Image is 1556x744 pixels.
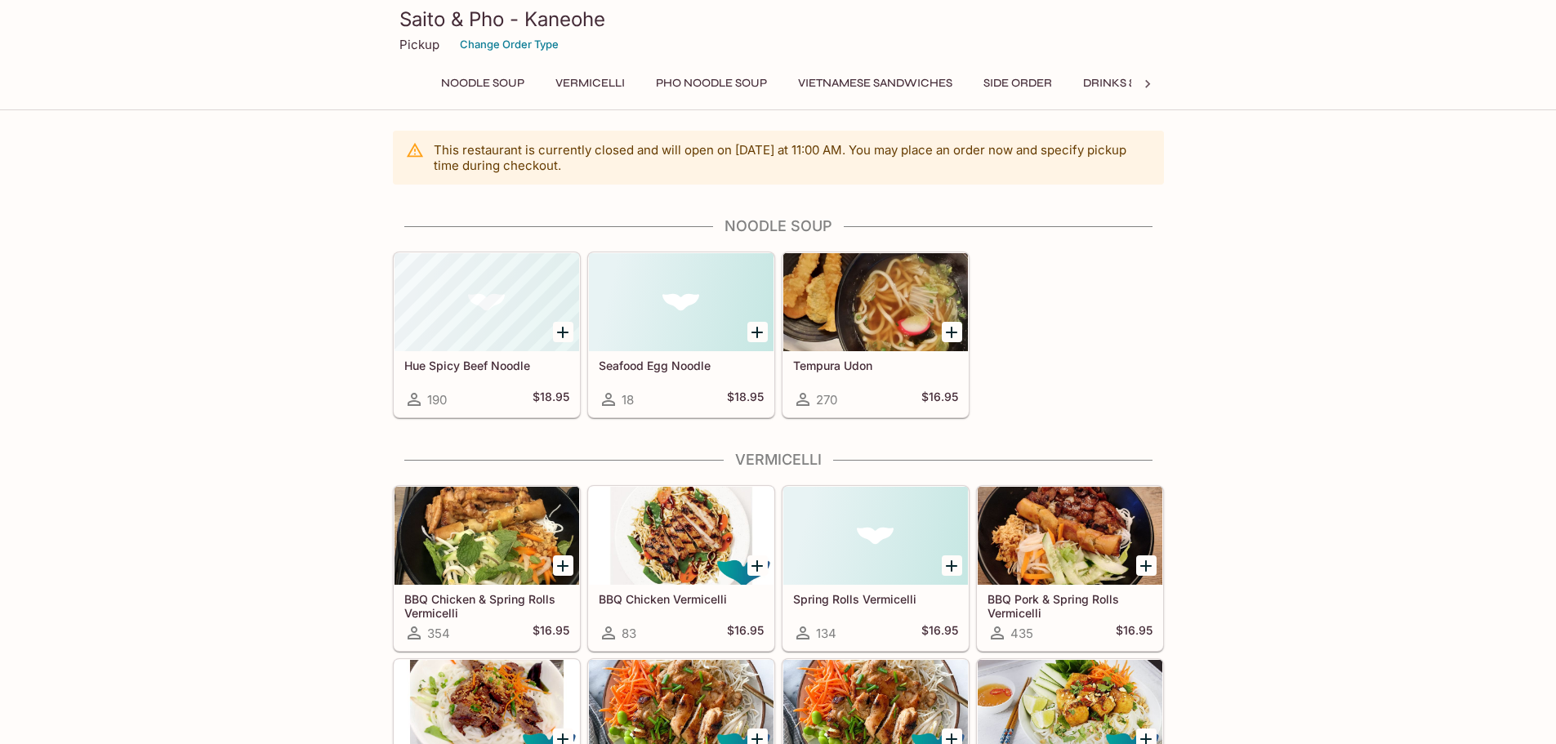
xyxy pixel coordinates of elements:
[977,486,1163,651] a: BBQ Pork & Spring Rolls Vermicelli435$16.95
[988,592,1153,619] h5: BBQ Pork & Spring Rolls Vermicelli
[588,486,774,651] a: BBQ Chicken Vermicelli83$16.95
[782,252,969,417] a: Tempura Udon270$16.95
[395,487,579,585] div: BBQ Chicken & Spring Rolls Vermicelli
[1136,555,1157,576] button: Add BBQ Pork & Spring Rolls Vermicelli
[793,592,958,606] h5: Spring Rolls Vermicelli
[942,322,962,342] button: Add Tempura Udon
[588,252,774,417] a: Seafood Egg Noodle18$18.95
[942,555,962,576] button: Add Spring Rolls Vermicelli
[533,390,569,409] h5: $18.95
[747,322,768,342] button: Add Seafood Egg Noodle
[921,390,958,409] h5: $16.95
[589,487,774,585] div: BBQ Chicken Vermicelli
[404,359,569,372] h5: Hue Spicy Beef Noodle
[589,253,774,351] div: Seafood Egg Noodle
[394,486,580,651] a: BBQ Chicken & Spring Rolls Vermicelli354$16.95
[783,487,968,585] div: Spring Rolls Vermicelli
[394,252,580,417] a: Hue Spicy Beef Noodle190$18.95
[727,390,764,409] h5: $18.95
[622,626,636,641] span: 83
[453,32,566,57] button: Change Order Type
[783,253,968,351] div: Tempura Udon
[921,623,958,643] h5: $16.95
[647,72,776,95] button: Pho Noodle Soup
[1116,623,1153,643] h5: $16.95
[432,72,533,95] button: Noodle Soup
[747,555,768,576] button: Add BBQ Chicken Vermicelli
[816,626,836,641] span: 134
[1010,626,1033,641] span: 435
[553,322,573,342] button: Add Hue Spicy Beef Noodle
[599,592,764,606] h5: BBQ Chicken Vermicelli
[1074,72,1205,95] button: Drinks & Desserts
[393,451,1164,469] h4: Vermicelli
[727,623,764,643] h5: $16.95
[978,487,1162,585] div: BBQ Pork & Spring Rolls Vermicelli
[546,72,634,95] button: Vermicelli
[816,392,837,408] span: 270
[395,253,579,351] div: Hue Spicy Beef Noodle
[399,7,1157,32] h3: Saito & Pho - Kaneohe
[789,72,961,95] button: Vietnamese Sandwiches
[622,392,634,408] span: 18
[974,72,1061,95] button: Side Order
[599,359,764,372] h5: Seafood Egg Noodle
[427,392,447,408] span: 190
[427,626,450,641] span: 354
[782,486,969,651] a: Spring Rolls Vermicelli134$16.95
[793,359,958,372] h5: Tempura Udon
[553,555,573,576] button: Add BBQ Chicken & Spring Rolls Vermicelli
[533,623,569,643] h5: $16.95
[393,217,1164,235] h4: Noodle Soup
[434,142,1151,173] p: This restaurant is currently closed and will open on [DATE] at 11:00 AM . You may place an order ...
[404,592,569,619] h5: BBQ Chicken & Spring Rolls Vermicelli
[399,37,439,52] p: Pickup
